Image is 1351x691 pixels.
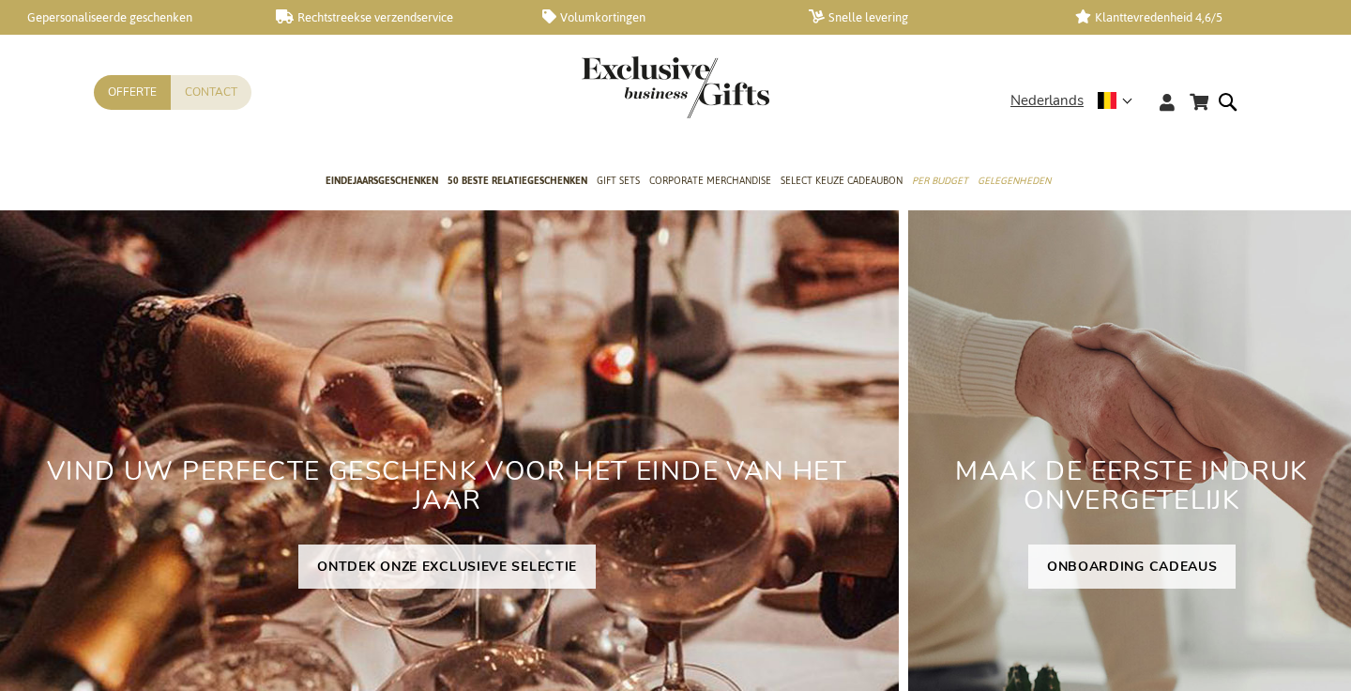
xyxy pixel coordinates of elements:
[781,171,903,191] span: Select Keuze Cadeaubon
[582,56,769,118] img: Exclusive Business gifts logo
[94,75,171,110] a: Offerte
[326,171,438,191] span: Eindejaarsgeschenken
[978,171,1051,191] span: Gelegenheden
[809,9,1045,25] a: Snelle levering
[1010,90,1145,112] div: Nederlands
[171,75,251,110] a: Contact
[1028,545,1237,589] a: ONBOARDING CADEAUS
[9,9,246,25] a: Gepersonaliseerde geschenken
[1075,9,1312,25] a: Klanttevredenheid 4,6/5
[276,9,512,25] a: Rechtstreekse verzendservice
[448,171,587,191] span: 50 beste relatiegeschenken
[582,56,675,118] a: store logo
[649,171,771,191] span: Corporate Merchandise
[597,171,640,191] span: Gift Sets
[1010,90,1084,112] span: Nederlands
[542,9,779,25] a: Volumkortingen
[912,171,968,191] span: Per Budget
[298,545,596,589] a: ONTDEK ONZE EXCLUSIEVE SELECTIE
